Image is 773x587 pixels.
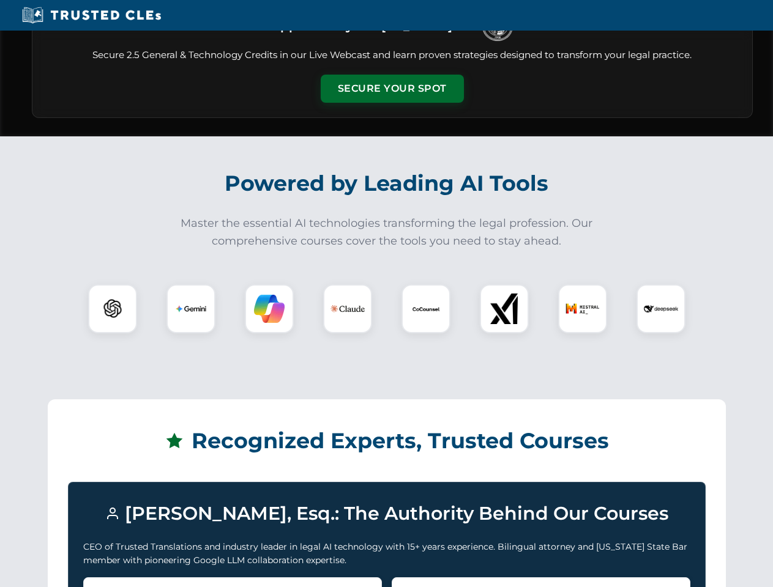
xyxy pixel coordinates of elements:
[489,293,520,324] img: xAI Logo
[83,497,690,530] h3: [PERSON_NAME], Esq.: The Authority Behind Our Courses
[88,284,137,333] div: ChatGPT
[245,284,294,333] div: Copilot
[480,284,529,333] div: xAI
[558,284,607,333] div: Mistral AI
[411,293,441,324] img: CoCounsel Logo
[48,162,726,205] h2: Powered by Leading AI Tools
[18,6,165,24] img: Trusted CLEs
[644,292,678,326] img: DeepSeek Logo
[323,284,372,333] div: Claude
[68,419,706,462] h2: Recognized Experts, Trusted Courses
[330,292,365,326] img: Claude Logo
[173,215,601,250] p: Master the essential AI technologies transforming the legal profession. Our comprehensive courses...
[566,292,600,326] img: Mistral AI Logo
[401,284,450,333] div: CoCounsel
[95,291,130,327] img: ChatGPT Logo
[83,540,690,567] p: CEO of Trusted Translations and industry leader in legal AI technology with 15+ years experience....
[637,284,685,333] div: DeepSeek
[166,284,215,333] div: Gemini
[47,48,738,62] p: Secure 2.5 General & Technology Credits in our Live Webcast and learn proven strategies designed ...
[254,293,285,324] img: Copilot Logo
[321,75,464,103] button: Secure Your Spot
[176,293,206,324] img: Gemini Logo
